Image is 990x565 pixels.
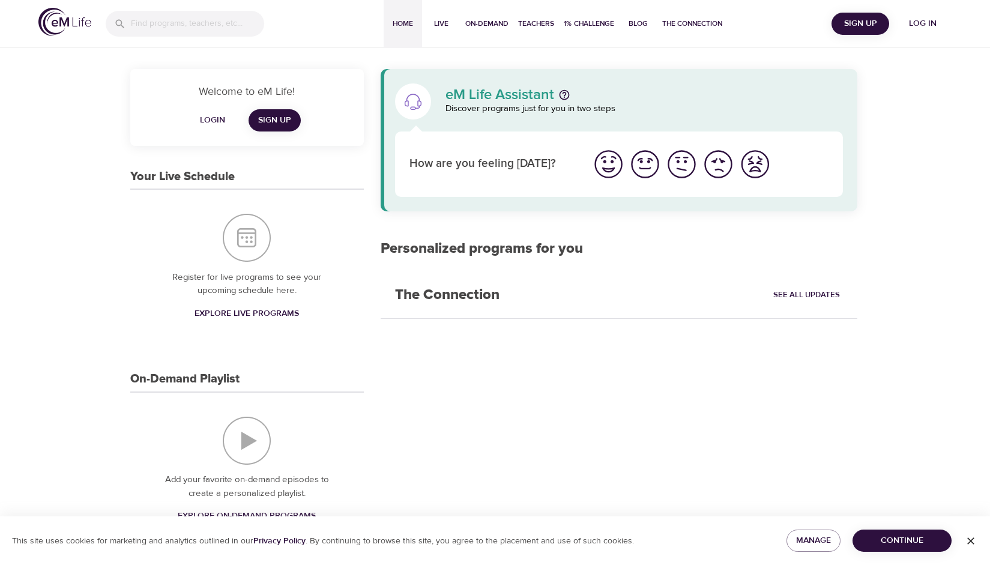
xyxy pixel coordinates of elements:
[853,530,952,552] button: Continue
[381,272,514,318] h2: The Connection
[249,109,301,131] a: Sign Up
[445,88,554,102] p: eM Life Assistant
[629,148,662,181] img: good
[445,102,844,116] p: Discover programs just for you in two steps
[592,148,625,181] img: great
[899,16,947,31] span: Log in
[403,92,423,111] img: eM Life Assistant
[145,83,349,100] p: Welcome to eM Life!
[154,473,340,500] p: Add your favorite on-demand episodes to create a personalized playlist.
[786,530,840,552] button: Manage
[130,372,240,386] h3: On-Demand Playlist
[738,148,771,181] img: worst
[773,288,840,302] span: See All Updates
[702,148,735,181] img: bad
[178,509,316,524] span: Explore On-Demand Programs
[564,17,614,30] span: 1% Challenge
[173,505,321,527] a: Explore On-Demand Programs
[223,214,271,262] img: Your Live Schedule
[700,146,737,183] button: I'm feeling bad
[154,271,340,298] p: Register for live programs to see your upcoming schedule here.
[662,17,722,30] span: The Connection
[796,533,830,548] span: Manage
[131,11,264,37] input: Find programs, teachers, etc...
[130,170,235,184] h3: Your Live Schedule
[198,113,227,128] span: Login
[862,533,942,548] span: Continue
[624,17,653,30] span: Blog
[223,417,271,465] img: On-Demand Playlist
[663,146,700,183] button: I'm feeling ok
[381,240,858,258] h2: Personalized programs for you
[465,17,509,30] span: On-Demand
[190,303,304,325] a: Explore Live Programs
[770,286,843,304] a: See All Updates
[518,17,554,30] span: Teachers
[590,146,627,183] button: I'm feeling great
[258,113,291,128] span: Sign Up
[253,536,306,546] a: Privacy Policy
[832,13,889,35] button: Sign Up
[627,146,663,183] button: I'm feeling good
[193,109,232,131] button: Login
[665,148,698,181] img: ok
[737,146,773,183] button: I'm feeling worst
[894,13,952,35] button: Log in
[409,156,576,173] p: How are you feeling [DATE]?
[836,16,884,31] span: Sign Up
[38,8,91,36] img: logo
[427,17,456,30] span: Live
[388,17,417,30] span: Home
[195,306,299,321] span: Explore Live Programs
